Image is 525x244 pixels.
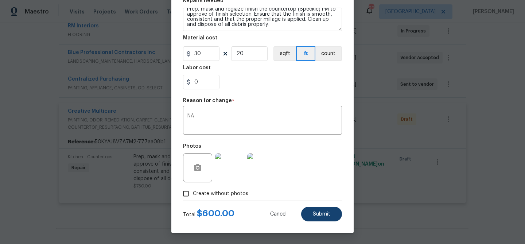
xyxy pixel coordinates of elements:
[183,35,217,40] h5: Material cost
[183,210,234,218] div: Total
[183,98,232,103] h5: Reason for change
[183,144,201,149] h5: Photos
[183,65,211,70] h5: Labor cost
[197,209,234,218] span: $ 600.00
[313,212,330,217] span: Submit
[273,46,296,61] button: sqft
[270,212,287,217] span: Cancel
[258,207,298,221] button: Cancel
[193,190,248,198] span: Create without photos
[301,207,342,221] button: Submit
[296,46,315,61] button: ft
[187,113,338,129] textarea: NA
[183,8,342,31] textarea: Prep, mask and reglaze finish the countertop (Speckle) PM to approve of finish selection. Ensure ...
[315,46,342,61] button: count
